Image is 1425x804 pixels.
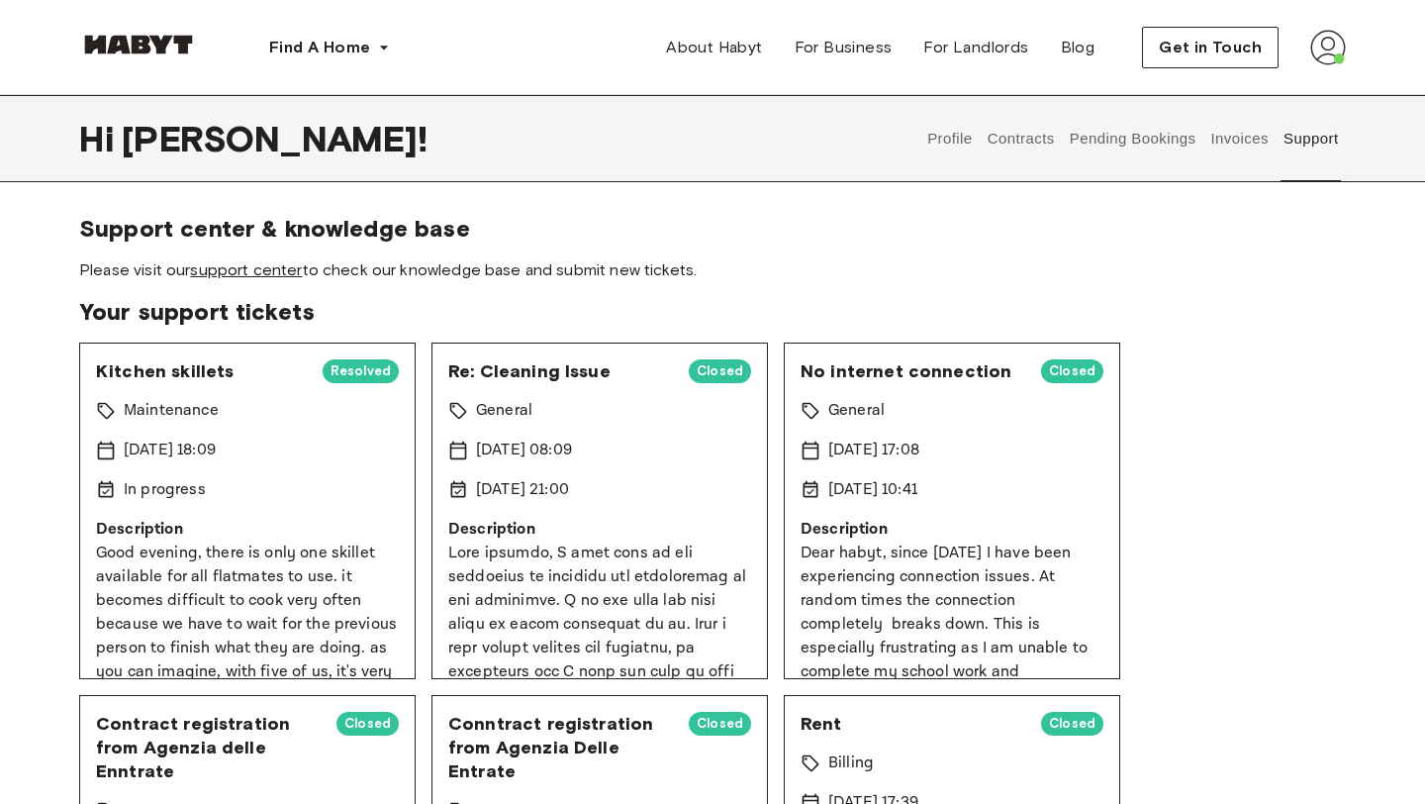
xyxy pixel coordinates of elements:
span: Closed [689,714,751,734]
span: Your support tickets [79,297,1346,327]
button: Support [1281,95,1341,182]
a: support center [190,260,302,279]
p: [DATE] 10:41 [828,478,917,502]
button: Contracts [985,95,1057,182]
button: Find A Home [253,28,406,67]
span: Closed [1041,714,1103,734]
a: For Business [779,28,908,67]
button: Profile [925,95,976,182]
span: Conntract registration from Agenzia Delle Entrate [448,712,673,783]
p: [DATE] 21:00 [476,478,569,502]
button: Pending Bookings [1067,95,1198,182]
span: Get in Touch [1159,36,1262,59]
span: Blog [1061,36,1095,59]
p: General [828,399,885,423]
span: No internet connection [801,359,1025,383]
p: [DATE] 17:08 [828,439,919,462]
button: Get in Touch [1142,27,1279,68]
span: About Habyt [666,36,762,59]
span: [PERSON_NAME] ! [122,118,427,159]
span: Closed [689,361,751,381]
p: General [476,399,532,423]
span: Contract registration from Agenzia delle Enntrate [96,712,321,783]
span: Hi [79,118,122,159]
p: Description [448,518,751,542]
span: Closed [1041,361,1103,381]
a: For Landlords [907,28,1044,67]
a: Blog [1045,28,1111,67]
span: Support center & knowledge base [79,214,1346,244]
span: Kitchen skillets [96,359,307,383]
span: Re: Cleaning Issue [448,359,673,383]
span: Please visit our to check our knowledge base and submit new tickets. [79,259,1346,281]
button: Invoices [1208,95,1271,182]
span: For Landlords [923,36,1028,59]
div: user profile tabs [920,95,1346,182]
span: Closed [336,714,399,734]
span: Find A Home [269,36,370,59]
p: Maintenance [124,399,219,423]
p: Billing [828,752,874,775]
span: Rent [801,712,1025,736]
p: Description [96,518,399,542]
span: For Business [795,36,893,59]
p: Description [801,518,1103,542]
p: In progress [124,478,206,502]
span: Resolved [323,361,399,381]
p: [DATE] 18:09 [124,439,216,462]
p: [DATE] 08:09 [476,439,572,462]
img: avatar [1310,30,1346,65]
img: Habyt [79,35,198,54]
a: About Habyt [650,28,778,67]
